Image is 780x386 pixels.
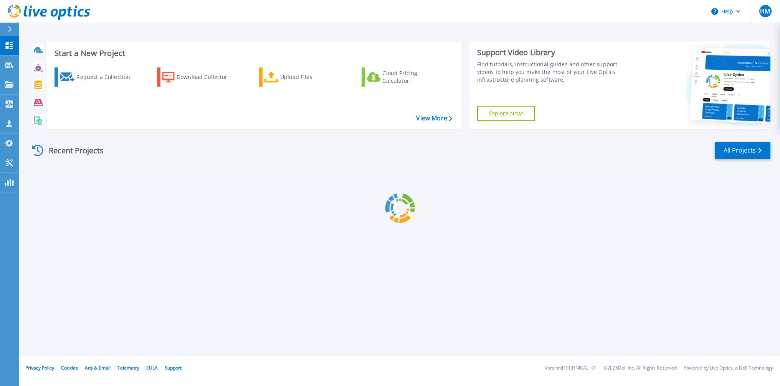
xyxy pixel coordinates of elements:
[477,106,535,121] a: Explore Now!
[30,141,114,160] div: Recent Projects
[477,61,631,84] div: Find tutorials, instructional guides and other support videos to help you make the most of your L...
[684,366,773,371] li: Powered by Live Optics, a Dell Technology
[146,365,158,371] a: EULA
[280,69,342,85] div: Upload Files
[603,366,677,371] li: © 2025 Dell Inc. All Rights Reserved
[76,69,138,85] div: Request a Collection
[362,67,447,87] a: Cloud Pricing Calculator
[477,48,631,57] div: Support Video Library
[55,67,140,87] a: Request a Collection
[117,365,139,371] a: Telemetry
[165,365,182,371] a: Support
[177,69,238,85] div: Download Collector
[416,115,452,122] a: View More
[61,365,78,371] a: Cookies
[55,49,452,57] h3: Start a New Project
[760,8,770,14] span: HM
[382,69,444,85] div: Cloud Pricing Calculator
[85,365,111,371] a: Ads & Email
[715,142,770,159] a: All Projects
[545,366,597,371] li: Version: [TECHNICAL_ID]
[25,365,54,371] a: Privacy Policy
[157,67,243,87] a: Download Collector
[259,67,345,87] a: Upload Files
